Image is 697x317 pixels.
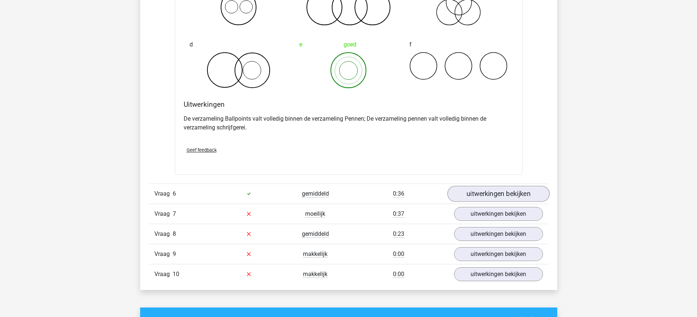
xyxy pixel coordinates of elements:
span: 0:00 [393,271,404,278]
span: makkelijk [303,271,327,278]
span: 10 [173,271,179,278]
span: d [190,37,193,52]
span: moeilijk [305,210,325,218]
span: gemiddeld [302,190,329,197]
span: makkelijk [303,250,327,258]
span: Vraag [154,189,173,198]
h4: Uitwerkingen [184,100,514,109]
span: Vraag [154,270,173,279]
span: gemiddeld [302,230,329,238]
span: 9 [173,250,176,257]
span: 0:00 [393,250,404,258]
span: 0:37 [393,210,404,218]
span: Geef feedback [187,147,217,153]
span: Vraag [154,230,173,238]
a: uitwerkingen bekijken [454,207,543,221]
div: goed [299,37,398,52]
span: e [299,37,302,52]
p: De verzameling Ballpoints valt volledig binnen de verzameling Pennen; De verzameling pennen valt ... [184,114,514,132]
span: 0:23 [393,230,404,238]
span: 0:36 [393,190,404,197]
a: uitwerkingen bekijken [454,267,543,281]
span: Vraag [154,210,173,218]
a: uitwerkingen bekijken [454,227,543,241]
span: f [409,37,412,52]
span: 7 [173,210,176,217]
a: uitwerkingen bekijken [447,186,549,202]
a: uitwerkingen bekijken [454,247,543,261]
span: 6 [173,190,176,197]
span: 8 [173,230,176,237]
span: Vraag [154,250,173,258]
